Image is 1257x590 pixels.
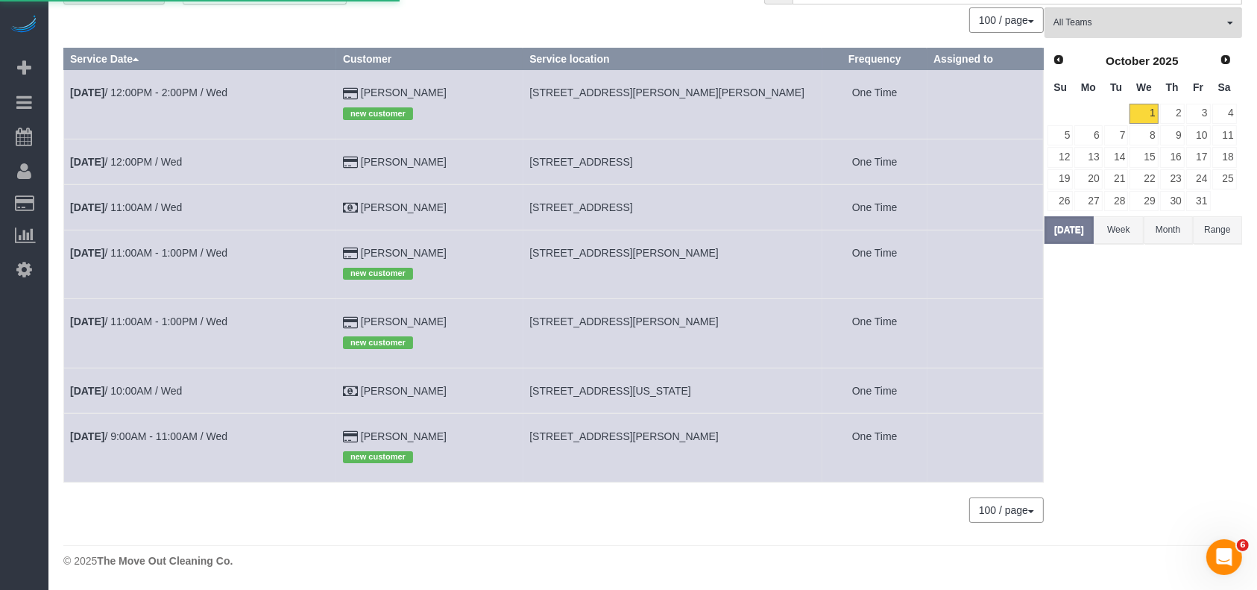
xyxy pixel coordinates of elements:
button: Range [1193,216,1242,244]
a: 17 [1186,147,1211,167]
a: [DATE]/ 11:00AM - 1:00PM / Wed [70,247,227,259]
th: Service Date [64,48,337,70]
a: 15 [1130,147,1158,167]
b: [DATE] [70,201,104,213]
a: [PERSON_NAME] [361,247,447,259]
span: Sunday [1053,81,1067,93]
a: 30 [1160,191,1185,211]
b: [DATE] [70,430,104,442]
td: Schedule date [64,299,337,368]
b: [DATE] [70,316,104,327]
td: Frequency [822,230,927,298]
span: new customer [343,451,413,463]
button: All Teams [1045,7,1242,38]
a: [PERSON_NAME] [361,87,447,98]
a: 29 [1130,191,1158,211]
a: 9 [1160,125,1185,145]
td: Frequency [822,70,927,139]
td: Frequency [822,139,927,184]
a: 21 [1104,169,1129,189]
i: Credit Card Payment [343,89,358,99]
span: [STREET_ADDRESS] [529,156,632,168]
i: Credit Card Payment [343,157,358,168]
a: [DATE]/ 11:00AM / Wed [70,201,182,213]
a: 12 [1047,147,1073,167]
a: 20 [1074,169,1102,189]
a: [PERSON_NAME] [361,430,447,442]
a: [DATE]/ 12:00PM / Wed [70,156,182,168]
td: Service location [523,368,822,413]
td: Customer [336,70,523,139]
a: 19 [1047,169,1073,189]
td: Service location [523,70,822,139]
span: All Teams [1053,16,1223,29]
span: Thursday [1166,81,1179,93]
td: Assigned to [927,299,1044,368]
a: 18 [1212,147,1237,167]
a: 28 [1104,191,1129,211]
a: 27 [1074,191,1102,211]
span: [STREET_ADDRESS][PERSON_NAME] [529,430,719,442]
i: Check Payment [343,203,358,213]
a: [PERSON_NAME] [361,156,447,168]
a: [DATE]/ 10:00AM / Wed [70,385,182,397]
td: Assigned to [927,413,1044,482]
span: [STREET_ADDRESS][PERSON_NAME] [529,316,719,327]
a: 13 [1074,147,1102,167]
a: 25 [1212,169,1237,189]
a: [PERSON_NAME] [361,316,447,327]
span: new customer [343,336,413,348]
th: Service location [523,48,822,70]
td: Customer [336,139,523,184]
img: Automaid Logo [9,15,39,36]
a: 2 [1160,104,1185,124]
td: Schedule date [64,230,337,298]
td: Assigned to [927,230,1044,298]
a: 8 [1130,125,1158,145]
td: Schedule date [64,413,337,482]
button: [DATE] [1045,216,1094,244]
td: Customer [336,184,523,230]
span: October [1106,54,1150,67]
td: Frequency [822,184,927,230]
td: Assigned to [927,184,1044,230]
td: Schedule date [64,368,337,413]
th: Customer [336,48,523,70]
a: 3 [1186,104,1211,124]
a: [DATE]/ 11:00AM - 1:00PM / Wed [70,316,227,327]
div: © 2025 [63,553,1242,568]
a: Next [1215,50,1236,71]
span: [STREET_ADDRESS][PERSON_NAME][PERSON_NAME] [529,87,804,98]
span: 2025 [1153,54,1178,67]
td: Frequency [822,368,927,413]
a: 7 [1104,125,1129,145]
span: 6 [1237,539,1249,551]
nav: Pagination navigation [970,7,1044,33]
a: 14 [1104,147,1129,167]
td: Customer [336,230,523,298]
span: Tuesday [1110,81,1122,93]
a: 5 [1047,125,1073,145]
th: Assigned to [927,48,1044,70]
b: [DATE] [70,87,104,98]
a: 11 [1212,125,1237,145]
i: Credit Card Payment [343,318,358,328]
strong: The Move Out Cleaning Co. [97,555,233,567]
td: Frequency [822,413,927,482]
span: Friday [1193,81,1203,93]
td: Service location [523,184,822,230]
td: Assigned to [927,139,1044,184]
button: 100 / page [969,7,1044,33]
a: [DATE]/ 9:00AM - 11:00AM / Wed [70,430,227,442]
b: [DATE] [70,247,104,259]
span: [STREET_ADDRESS][PERSON_NAME] [529,247,719,259]
td: Schedule date [64,139,337,184]
a: 1 [1130,104,1158,124]
span: Saturday [1218,81,1231,93]
span: [STREET_ADDRESS][US_STATE] [529,385,691,397]
td: Frequency [822,299,927,368]
td: Customer [336,299,523,368]
ol: All Teams [1045,7,1242,31]
a: 22 [1130,169,1158,189]
button: Week [1094,216,1143,244]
